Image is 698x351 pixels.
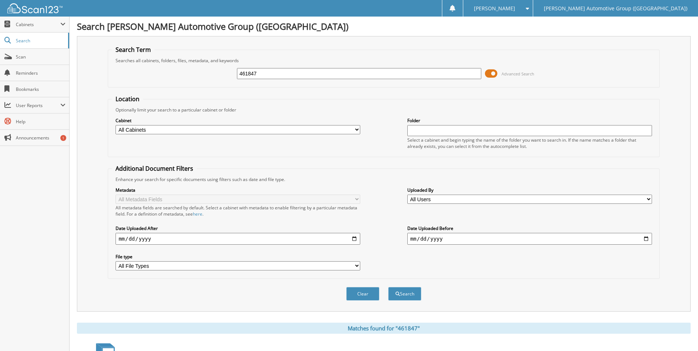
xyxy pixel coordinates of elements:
[116,253,360,260] label: File type
[7,3,63,13] img: scan123-logo-white.svg
[77,20,691,32] h1: Search [PERSON_NAME] Automotive Group ([GEOGRAPHIC_DATA])
[16,21,60,28] span: Cabinets
[112,176,655,182] div: Enhance your search for specific documents using filters such as date and file type.
[116,205,360,217] div: All metadata fields are searched by default. Select a cabinet with metadata to enable filtering b...
[112,95,143,103] legend: Location
[346,287,379,301] button: Clear
[407,187,652,193] label: Uploaded By
[16,135,65,141] span: Announcements
[16,102,60,109] span: User Reports
[388,287,421,301] button: Search
[16,54,65,60] span: Scan
[407,225,652,231] label: Date Uploaded Before
[16,38,64,44] span: Search
[116,187,360,193] label: Metadata
[77,323,691,334] div: Matches found for "461847"
[60,135,66,141] div: 1
[16,86,65,92] span: Bookmarks
[16,70,65,76] span: Reminders
[112,57,655,64] div: Searches all cabinets, folders, files, metadata, and keywords
[407,233,652,245] input: end
[544,6,687,11] span: [PERSON_NAME] Automotive Group ([GEOGRAPHIC_DATA])
[116,117,360,124] label: Cabinet
[16,118,65,125] span: Help
[502,71,534,77] span: Advanced Search
[407,117,652,124] label: Folder
[112,107,655,113] div: Optionally limit your search to a particular cabinet or folder
[193,211,202,217] a: here
[407,137,652,149] div: Select a cabinet and begin typing the name of the folder you want to search in. If the name match...
[112,164,197,173] legend: Additional Document Filters
[474,6,515,11] span: [PERSON_NAME]
[116,225,360,231] label: Date Uploaded After
[112,46,155,54] legend: Search Term
[116,233,360,245] input: start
